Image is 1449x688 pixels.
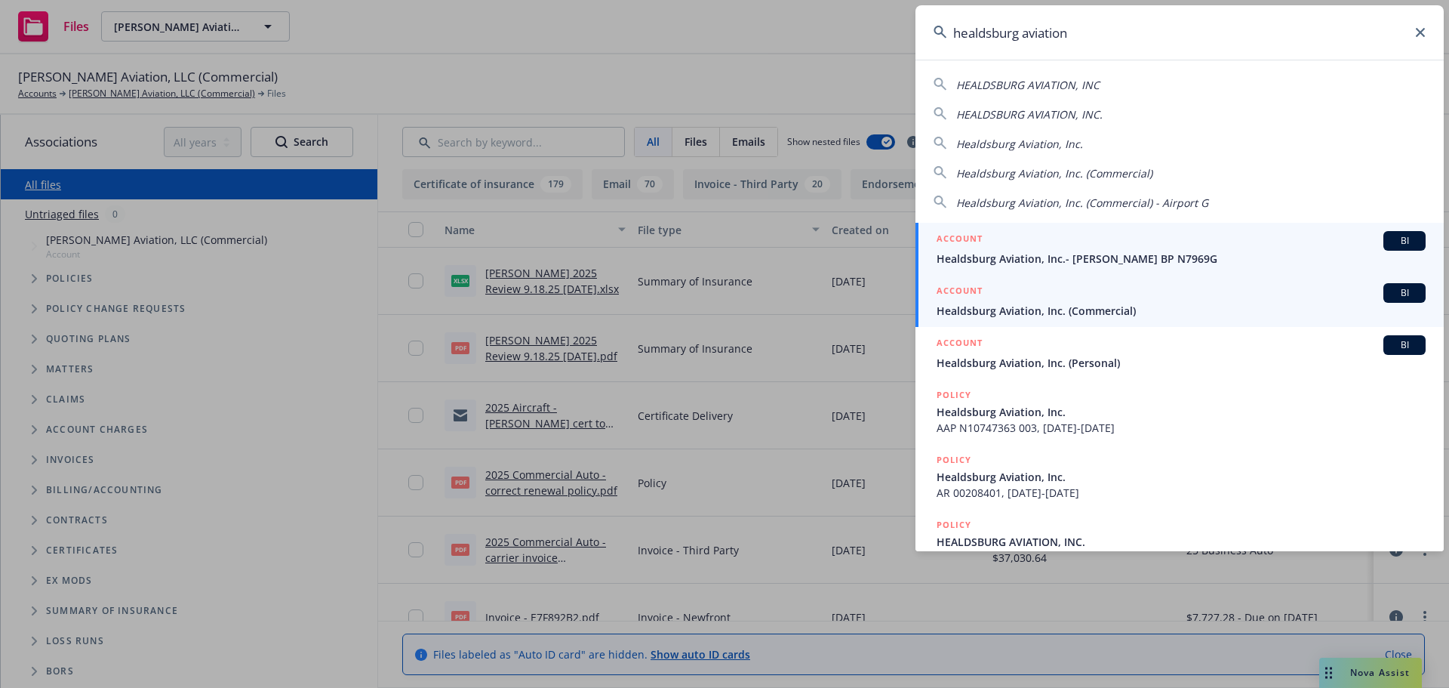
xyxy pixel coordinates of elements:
span: Healdsburg Aviation, Inc. (Personal) [937,355,1426,371]
span: HEALDSBURG AVIATION, INC. [956,107,1103,122]
a: ACCOUNTBIHealdsburg Aviation, Inc.- [PERSON_NAME] BP N7969G [915,223,1444,275]
span: HEALDSBURG AVIATION, INC [956,78,1100,92]
span: BI [1389,286,1420,300]
input: Search... [915,5,1444,60]
a: ACCOUNTBIHealdsburg Aviation, Inc. (Personal) [915,327,1444,379]
span: BI [1389,338,1420,352]
span: Healdsburg Aviation, Inc. (Commercial) [937,303,1426,319]
h5: ACCOUNT [937,335,983,353]
span: Healdsburg Aviation, Inc. [956,137,1083,151]
span: Healdsburg Aviation, Inc. (Commercial) [956,166,1152,180]
span: Healdsburg Aviation, Inc. [937,469,1426,485]
span: AR 00208401, [DATE]-[DATE] [937,485,1426,501]
h5: POLICY [937,387,971,403]
span: KTJ-630-6282L924-TIL-24, [DATE]-[DATE] [937,550,1426,566]
h5: ACCOUNT [937,231,983,249]
a: POLICYHealdsburg Aviation, Inc.AR 00208401, [DATE]-[DATE] [915,444,1444,509]
h5: POLICY [937,452,971,467]
span: AAP N10747363 003, [DATE]-[DATE] [937,420,1426,436]
a: ACCOUNTBIHealdsburg Aviation, Inc. (Commercial) [915,275,1444,327]
span: BI [1389,234,1420,248]
a: POLICYHEALDSBURG AVIATION, INC.KTJ-630-6282L924-TIL-24, [DATE]-[DATE] [915,509,1444,574]
span: HEALDSBURG AVIATION, INC. [937,534,1426,550]
a: POLICYHealdsburg Aviation, Inc.AAP N10747363 003, [DATE]-[DATE] [915,379,1444,444]
span: Healdsburg Aviation, Inc. (Commercial) - Airport G [956,196,1208,210]
h5: POLICY [937,517,971,532]
span: Healdsburg Aviation, Inc.- [PERSON_NAME] BP N7969G [937,251,1426,267]
h5: ACCOUNT [937,283,983,301]
span: Healdsburg Aviation, Inc. [937,404,1426,420]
